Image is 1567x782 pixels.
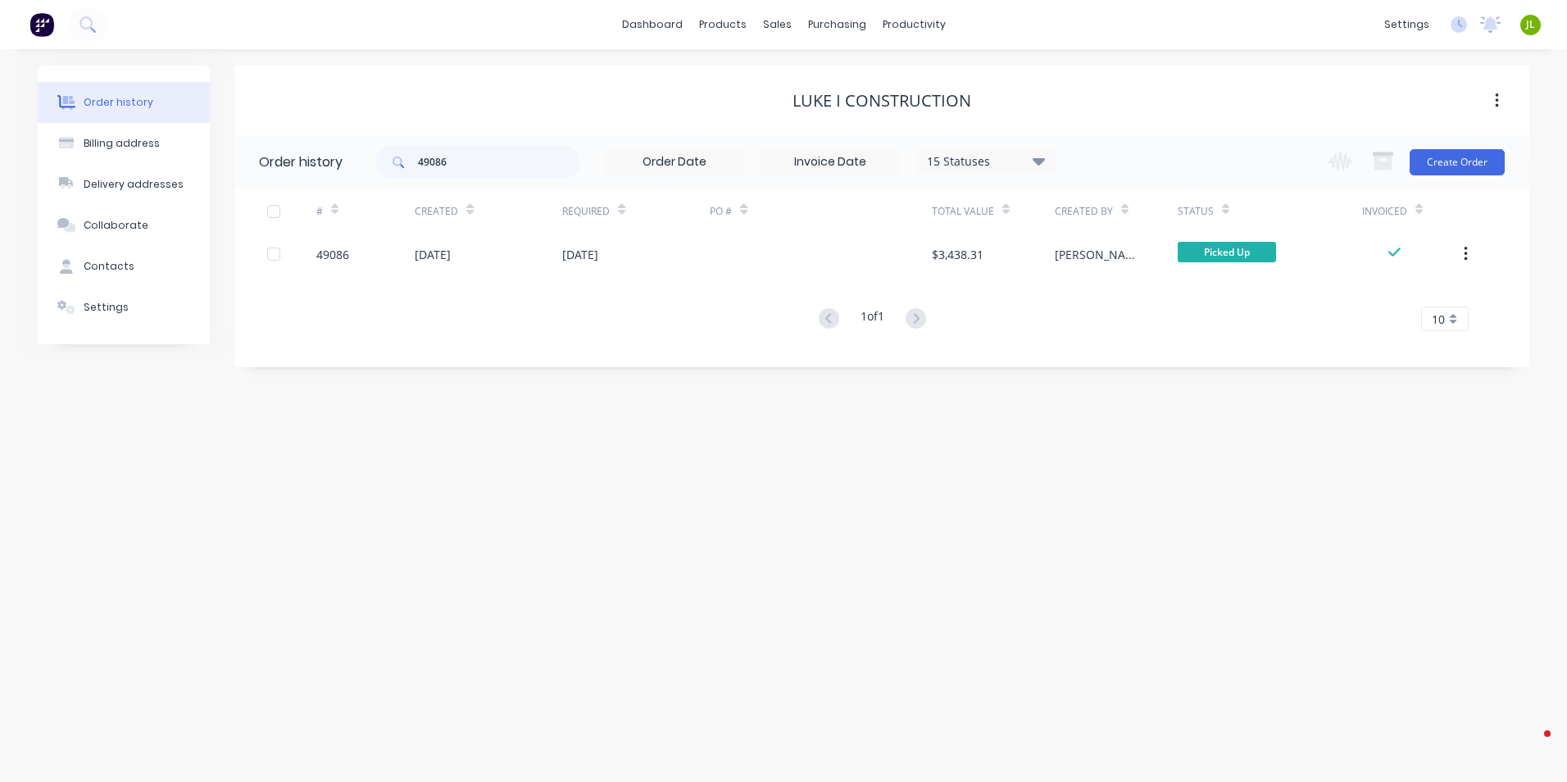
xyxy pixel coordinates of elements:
div: Contacts [84,259,134,274]
div: [PERSON_NAME] [1055,246,1145,263]
input: Order Date [606,150,743,175]
span: JL [1526,17,1535,32]
div: Required [562,204,610,219]
button: Billing address [38,123,210,164]
div: purchasing [800,12,874,37]
button: Collaborate [38,205,210,246]
span: 10 [1432,311,1445,328]
iframe: Intercom live chat [1511,726,1551,766]
div: Required [562,189,710,234]
div: [DATE] [415,246,451,263]
span: Picked Up [1178,242,1276,262]
a: dashboard [614,12,691,37]
div: LUKE I CONSTRUCTION [793,91,971,111]
div: PO # [710,204,732,219]
div: sales [755,12,800,37]
button: Create Order [1410,149,1505,175]
input: Search... [418,146,580,179]
div: Delivery addresses [84,177,184,192]
div: Created By [1055,189,1178,234]
div: products [691,12,755,37]
div: Created By [1055,204,1113,219]
div: # [316,204,323,219]
div: Billing address [84,136,160,151]
div: settings [1376,12,1438,37]
button: Contacts [38,246,210,287]
div: Created [415,189,562,234]
div: Invoiced [1362,189,1460,234]
div: Settings [84,300,129,315]
div: 1 of 1 [861,307,884,331]
div: Order history [259,152,343,172]
div: productivity [874,12,954,37]
div: Status [1178,189,1362,234]
div: Invoiced [1362,204,1407,219]
div: Status [1178,204,1214,219]
div: 49086 [316,246,349,263]
div: # [316,189,415,234]
button: Settings [38,287,210,328]
div: PO # [710,189,931,234]
div: $3,438.31 [932,246,983,263]
input: Invoice Date [761,150,899,175]
div: Total Value [932,189,1055,234]
img: Factory [30,12,54,37]
div: Total Value [932,204,994,219]
div: Created [415,204,458,219]
button: Order history [38,82,210,123]
button: Delivery addresses [38,164,210,205]
div: Collaborate [84,218,148,233]
div: [DATE] [562,246,598,263]
div: 15 Statuses [917,152,1055,170]
div: Order history [84,95,153,110]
